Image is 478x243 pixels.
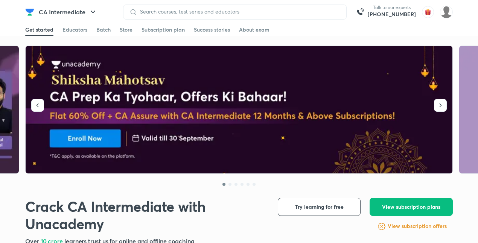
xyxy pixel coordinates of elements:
[137,9,340,15] input: Search courses, test series and educators
[368,5,416,11] p: Talk to our experts
[142,26,185,33] div: Subscription plan
[239,26,269,33] div: About exam
[25,24,53,36] a: Get started
[239,24,269,36] a: About exam
[25,8,34,17] img: Company Logo
[120,24,132,36] a: Store
[295,203,344,211] span: Try learning for free
[96,26,111,33] div: Batch
[62,26,87,33] div: Educators
[142,24,185,36] a: Subscription plan
[194,26,230,33] div: Success stories
[120,26,132,33] div: Store
[382,203,440,211] span: View subscription plans
[96,24,111,36] a: Batch
[34,5,102,20] button: CA Intermediate
[422,6,434,18] img: avatar
[353,5,368,20] img: call-us
[388,222,447,230] h6: View subscription offers
[278,198,361,216] button: Try learning for free
[388,222,447,231] a: View subscription offers
[25,198,266,232] h1: Crack CA Intermediate with Unacademy
[25,26,53,33] div: Get started
[440,6,453,18] img: Drashti Patel
[194,24,230,36] a: Success stories
[370,198,453,216] button: View subscription plans
[368,11,416,18] a: [PHONE_NUMBER]
[62,24,87,36] a: Educators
